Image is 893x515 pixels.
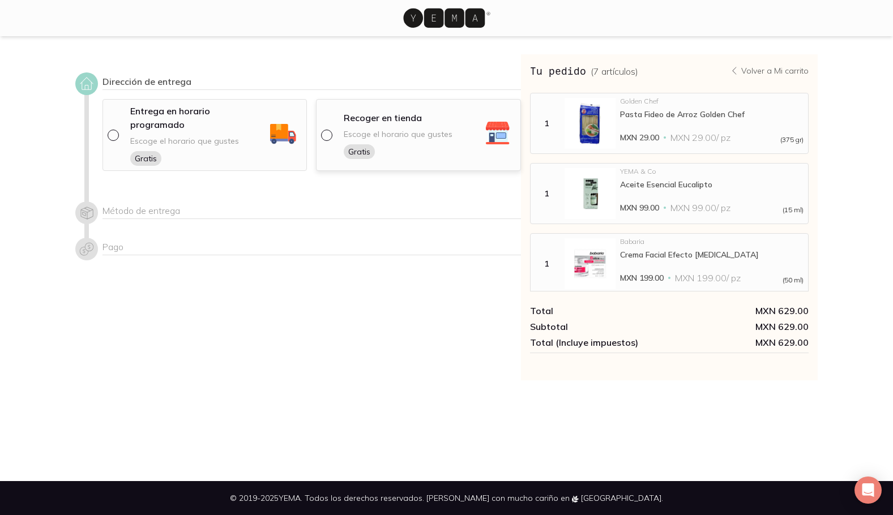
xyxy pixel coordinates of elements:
[533,188,560,199] div: 1
[730,66,809,76] a: Volver a Mi carrito
[620,272,664,284] span: MXN 199.00
[130,136,239,147] span: Escoge el horario que gustes
[533,259,560,269] div: 1
[530,305,669,316] div: Total
[530,321,669,332] div: Subtotal
[854,477,882,504] div: Open Intercom Messenger
[620,202,659,213] span: MXN 99.00
[344,129,452,140] span: Escoge el horario que gustes
[741,66,809,76] p: Volver a Mi carrito
[533,118,560,128] div: 1
[670,202,730,213] span: MXN 99.00 / pz
[530,63,638,78] h3: Tu pedido
[565,238,616,289] img: Crema Facial Efecto Botox
[426,493,663,503] span: [PERSON_NAME] con mucho cariño en [GEOGRAPHIC_DATA].
[530,337,669,348] div: Total (Incluye impuestos)
[102,76,521,90] div: Dirección de entrega
[102,205,521,219] div: Método de entrega
[565,98,616,149] img: Pasta Fideo de Arroz Golden Chef
[620,132,659,143] span: MXN 29.00
[669,337,809,348] span: MXN 629.00
[675,272,741,284] span: MXN 199.00 / pz
[620,250,804,260] div: Crema Facial Efecto [MEDICAL_DATA]
[620,98,804,105] div: Golden Chef
[780,136,804,143] span: (375 gr)
[669,305,809,316] div: MXN 629.00
[102,241,521,255] div: Pago
[130,151,161,166] span: Gratis
[344,144,375,159] span: Gratis
[783,207,804,213] span: (15 ml)
[565,168,616,219] img: Aceite Esencial Eucalipto
[669,321,809,332] div: MXN 629.00
[620,238,804,245] div: Babaria
[670,132,730,143] span: MXN 29.00 / pz
[591,66,638,77] span: ( 7 artículos )
[620,168,804,175] div: YEMA & Co
[783,277,804,284] span: (50 ml)
[620,109,804,119] div: Pasta Fideo de Arroz Golden Chef
[344,111,422,125] p: Recoger en tienda
[620,179,804,190] div: Aceite Esencial Eucalipto
[130,104,266,131] p: Entrega en horario programado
